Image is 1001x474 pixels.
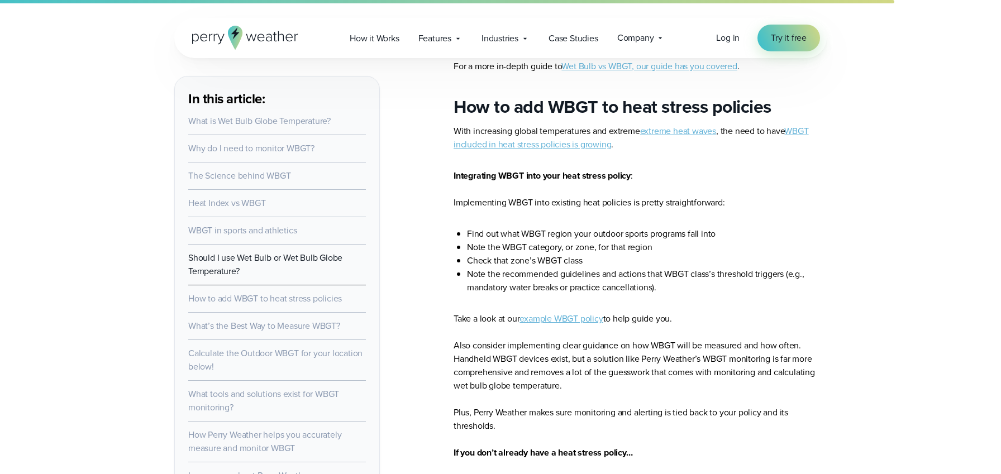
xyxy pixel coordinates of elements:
a: Case Studies [539,27,608,50]
a: extreme heat waves [640,125,716,137]
h2: How to add WBGT to heat stress policies [454,95,827,118]
a: Why do I need to monitor WBGT? [188,142,314,155]
span: Features [418,32,451,45]
li: Note the recommended guidelines and actions that WBGT class’s threshold triggers (e.g., mandatory... [467,267,827,294]
a: Wet Bulb vs WBGT, our guide has you covered [561,60,737,73]
p: For a more in-depth guide to . [454,60,827,73]
a: Heat Index vs WBGT [188,197,265,209]
span: Company [617,31,654,45]
a: What tools and solutions exist for WBGT monitoring? [188,387,339,414]
span: Log in [716,31,740,44]
span: Try it free [771,31,807,45]
p: With increasing global temperatures and extreme , the need to have . [454,125,827,151]
strong: Integrating WBGT into your heat stress policy [454,169,631,182]
a: example WBGT policy [519,312,603,325]
span: Industries [482,32,518,45]
a: How Perry Weather helps you accurately measure and monitor WBGT [188,428,341,454]
span: Case Studies [549,32,598,45]
p: : Implementing WBGT into existing heat policies is pretty straightforward: [454,169,827,209]
a: Log in [716,31,740,45]
li: Find out what WBGT region your outdoor sports programs fall into [467,227,827,241]
a: The Science behind WBGT [188,169,290,182]
a: How it Works [340,27,409,50]
a: Try it free [757,25,820,51]
a: How to add WBGT to heat stress policies [188,292,342,305]
li: Check that zone’s WBGT class [467,254,827,267]
strong: If you don’t already have a heat stress policy… [454,446,633,459]
a: WBGT included in heat stress policies is growing [454,125,809,151]
h3: In this article: [188,90,366,108]
a: Should I use Wet Bulb or Wet Bulb Globe Temperature? [188,251,342,277]
li: Note the WBGT category, or zone, for that region [467,241,827,254]
a: WBGT in sports and athletics [188,224,297,237]
a: What’s the Best Way to Measure WBGT? [188,319,340,332]
a: Calculate the Outdoor WBGT for your location below! [188,347,363,373]
span: How it Works [350,32,399,45]
a: What is Wet Bulb Globe Temperature? [188,114,331,127]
